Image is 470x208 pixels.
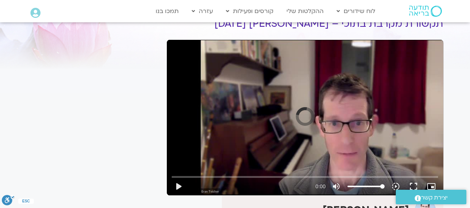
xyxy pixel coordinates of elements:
[167,18,443,29] h1: תקשורת מקרבת בתוכי – [PERSON_NAME] [DATE]
[283,4,327,18] a: ההקלטות שלי
[152,4,182,18] a: תמכו בנו
[396,190,466,204] a: יצירת קשר
[421,193,448,203] span: יצירת קשר
[188,4,217,18] a: עזרה
[409,6,442,17] img: תודעה בריאה
[333,4,379,18] a: לוח שידורים
[222,4,277,18] a: קורסים ופעילות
